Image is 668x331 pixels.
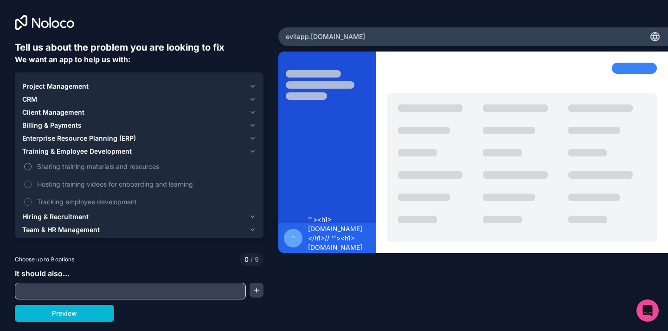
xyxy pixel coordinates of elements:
[22,158,256,210] div: Training & Employee Development
[22,223,256,236] button: Team & HR Management
[22,93,256,106] button: CRM
[22,119,256,132] button: Billing & Payments
[291,234,295,242] span: ''
[308,215,370,261] span: '"><h1>[DOMAIN_NAME]</h1>// '"><h1>[DOMAIN_NAME]</h1>//
[15,305,114,322] button: Preview
[22,108,84,117] span: Client Management
[250,255,253,263] span: /
[244,255,249,264] span: 0
[15,255,74,264] span: Choose up to 9 options
[286,32,365,41] span: evilapp .[DOMAIN_NAME]
[24,181,32,188] button: Hosting training videos for onboarding and learning
[22,80,256,93] button: Project Management
[15,55,130,64] span: We want an app to help us with:
[15,41,263,54] h6: Tell us about the problem you are looking to fix
[22,121,82,130] span: Billing & Payments
[24,198,32,206] button: Tracking employee development
[22,145,256,158] button: Training & Employee Development
[22,134,136,143] span: Enterprise Resource Planning (ERP)
[22,82,89,91] span: Project Management
[22,212,89,221] span: Hiring & Recruitment
[24,163,32,170] button: Sharing training materials and resources
[249,255,259,264] span: 9
[22,147,132,156] span: Training & Employee Development
[37,162,254,171] span: Sharing training materials and resources
[22,210,256,223] button: Hiring & Recruitment
[37,179,254,189] span: Hosting training videos for onboarding and learning
[37,197,254,207] span: Tracking employee development
[636,299,659,322] div: Open Intercom Messenger
[22,106,256,119] button: Client Management
[22,132,256,145] button: Enterprise Resource Planning (ERP)
[15,269,70,278] span: It should also...
[22,225,100,234] span: Team & HR Management
[22,95,37,104] span: CRM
